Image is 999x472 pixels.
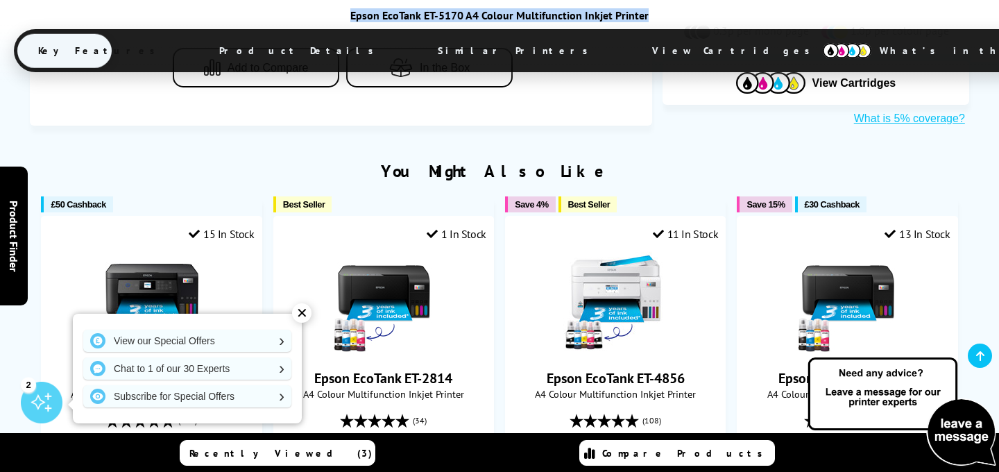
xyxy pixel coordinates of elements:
button: £50 Cashback [41,196,112,212]
button: Save 15% [737,196,792,212]
span: £50 Cashback [51,199,105,210]
img: Epson EcoTank ET-4856 [563,251,667,355]
span: A4 Colour Multifunction Inkjet Printer [281,387,486,401]
img: Epson EcoTank ET-2862 [796,251,900,355]
span: Product Details [198,34,402,67]
img: Open Live Chat window [805,355,999,469]
a: Epson EcoTank ET-2814 [332,344,436,358]
span: Compare Products [602,447,770,460]
a: Subscribe for Special Offers [83,385,291,407]
div: 11 In Stock [653,227,718,241]
a: Compare Products [579,440,775,466]
img: Epson EcoTank ET-2851 [99,251,203,355]
span: Similar Printers [417,34,616,67]
span: Best Seller [283,199,325,210]
span: A4 Colour Multifunction Inkjet Printer [744,387,950,401]
a: Recently Viewed (3) [180,440,375,466]
span: Recently Viewed (3) [189,447,373,460]
button: Save 4% [505,196,555,212]
div: 15 In Stock [189,227,254,241]
div: 2 [21,377,36,392]
img: cmyk-icon.svg [823,43,871,58]
span: Save 4% [515,199,548,210]
span: Product Finder [7,201,21,272]
a: Epson EcoTank ET-4856 [547,369,685,387]
span: Best Seller [568,199,610,210]
img: Epson EcoTank ET-2814 [332,251,436,355]
a: Epson EcoTank ET-2862 [796,344,900,358]
button: Best Seller [273,196,332,212]
div: ✕ [292,303,311,323]
button: View Cartridges [673,71,959,94]
div: 1 In Stock [427,227,486,241]
div: Epson EcoTank ET-5170 A4 Colour Multifunction Inkjet Printer [14,8,985,22]
a: Chat to 1 of our 30 Experts [83,357,291,380]
a: View our Special Offers [83,330,291,352]
a: Epson EcoTank ET-2862 [778,369,916,387]
span: (34) [413,407,427,434]
span: A4 Colour Multifunction Inkjet Printer [513,387,718,401]
span: Key Features [17,34,183,67]
span: £30 Cashback [805,199,860,210]
span: View Cartridges [812,77,896,90]
a: Epson EcoTank ET-4856 [563,344,667,358]
button: Best Seller [558,196,617,212]
span: Save 15% [746,199,785,210]
span: View Cartridges [631,33,844,69]
img: Cartridges [736,72,805,94]
a: Epson EcoTank ET-2814 [314,369,452,387]
span: (108) [642,407,661,434]
div: 13 In Stock [885,227,950,241]
div: You Might Also Like [30,160,969,182]
button: What is 5% coverage? [850,112,969,126]
button: £30 Cashback [795,196,866,212]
